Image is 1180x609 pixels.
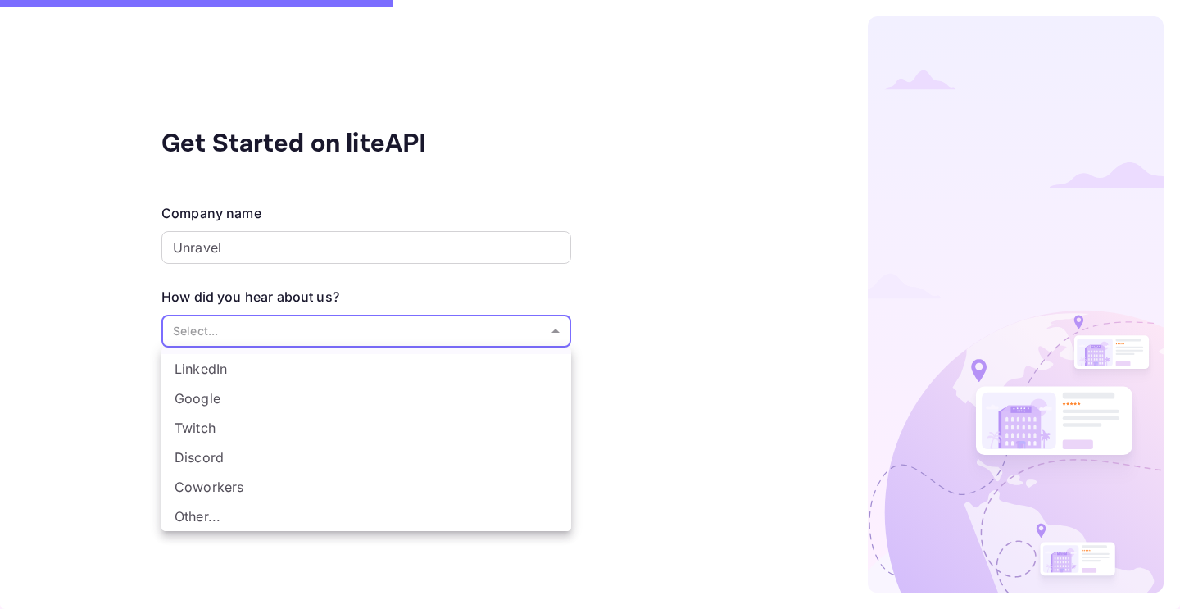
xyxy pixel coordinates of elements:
li: Other... [161,502,571,531]
li: Coworkers [161,472,571,502]
li: Twitch [161,413,571,443]
li: LinkedIn [161,354,571,384]
li: Discord [161,443,571,472]
li: Google [161,384,571,413]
